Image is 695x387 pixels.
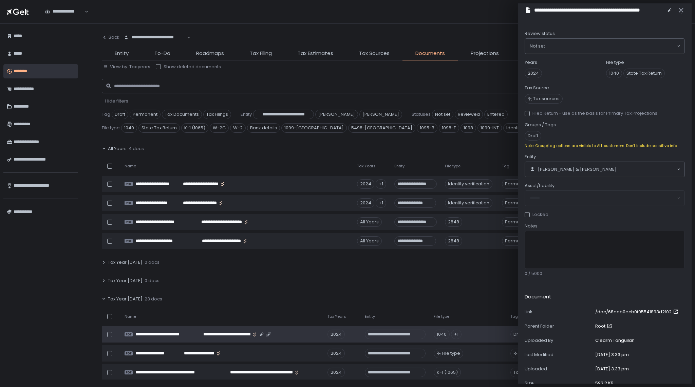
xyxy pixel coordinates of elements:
h2: Document [525,293,551,301]
span: [PERSON_NAME] [359,110,402,119]
span: Permanent [130,110,161,119]
span: Projections [471,50,499,57]
span: Tax Year [DATE] [108,296,143,302]
label: Years [525,59,537,66]
span: 0 docs [145,259,159,265]
a: Root [595,323,614,329]
div: All Years [357,236,382,246]
span: File type [434,314,449,319]
span: Tax Estimates [298,50,333,57]
span: Permanent [502,198,533,208]
span: Tax Documents [162,110,202,119]
span: Identity verification [503,123,551,133]
span: Roadmaps [196,50,224,57]
span: Entity [525,154,536,160]
span: Not set [432,110,453,119]
span: Entity [394,164,405,169]
span: Tax Documents [510,368,550,377]
span: To-Do [154,50,170,57]
label: Groups / Tags [525,122,556,128]
span: State Tax Return [138,123,180,133]
div: 2848 [445,236,462,246]
div: Search for option [525,39,684,54]
span: Entity [365,314,375,319]
span: W-2 [230,123,246,133]
span: Tax Year [DATE] [108,259,143,265]
span: 1099-INT [477,123,502,133]
span: 1040 [121,123,137,133]
a: /doc/68eab0ecb0f95541893d2f02 [595,309,680,315]
div: Search for option [119,31,190,45]
div: 592.2 KB [595,380,614,386]
div: Parent Folder [525,323,593,329]
div: Search for option [525,162,684,177]
input: Search for option [545,43,676,50]
label: File type [606,59,624,66]
span: Reviewed [455,110,483,119]
div: Search for option [41,5,88,19]
button: View by: Tax years [103,64,150,70]
span: 2024 [525,69,542,78]
span: Tax Sources [359,50,390,57]
div: All Years [357,217,382,227]
span: Statuses [412,111,431,117]
div: K-1 (1065) [434,368,461,377]
span: 4 docs [129,146,144,152]
div: 0 / 5000 [525,271,685,277]
div: 2848 [445,217,462,227]
span: Tag [102,111,110,117]
span: Notes [525,223,538,229]
div: 2024 [327,368,345,377]
div: 2024 [357,198,374,208]
span: Tax Years [357,164,376,169]
span: File type [102,125,120,131]
span: Review status [525,31,555,37]
div: Identity verification [445,179,492,189]
span: W-2C [210,123,229,133]
div: Clearm Tanguilan [595,337,635,344]
input: Search for option [617,166,676,173]
div: +1 [376,198,386,208]
button: Back [102,31,119,44]
span: Name [125,314,136,319]
span: Draft [525,131,541,141]
div: [DATE] 3:33 pm [595,352,629,358]
div: 2024 [357,179,374,189]
span: 23 docs [145,296,162,302]
div: 2024 [327,330,345,339]
span: 1098 [461,123,476,133]
label: Tax Source [525,85,549,91]
span: Tag [510,314,518,319]
div: Uploaded [525,366,593,372]
span: 1098-E [439,123,459,133]
span: Tax Filings [203,110,231,119]
span: 1040 [606,69,622,78]
span: Tax Year [DATE] [108,278,143,284]
span: Entity [115,50,129,57]
span: Name [125,164,136,169]
span: Permanent [502,217,533,227]
input: Search for option [45,15,84,21]
span: [PERSON_NAME] [315,110,358,119]
span: Documents [415,50,445,57]
span: [PERSON_NAME] & [PERSON_NAME] [538,166,617,172]
div: [DATE] 3:33 pm [595,366,629,372]
span: 0 docs [145,278,159,284]
input: Search for option [124,40,186,47]
span: Entered [484,110,508,119]
span: 1099-[GEOGRAPHIC_DATA] [281,123,347,133]
div: Last Modified [525,352,593,358]
span: All Years [108,146,127,152]
span: Tag [502,164,509,169]
div: Uploaded By [525,337,593,344]
div: Identity verification [445,198,492,208]
span: File type [442,350,460,356]
span: Draft [510,330,527,339]
span: 5498-[GEOGRAPHIC_DATA] [348,123,415,133]
span: Entity [241,111,252,117]
span: Draft [112,110,128,119]
button: - Hide filters [102,98,128,104]
span: 1095-B [417,123,437,133]
span: K-1 (1065) [181,123,208,133]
